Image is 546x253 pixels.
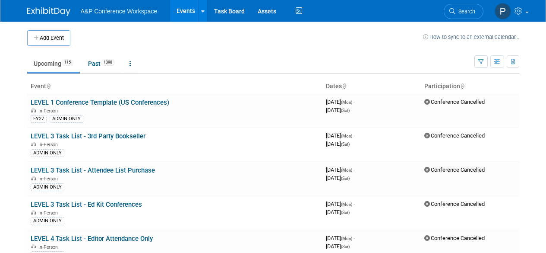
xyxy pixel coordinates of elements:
span: (Mon) [341,100,352,105]
span: In-Person [38,244,60,250]
div: ADMIN ONLY [50,115,83,123]
span: [DATE] [326,132,355,139]
span: [DATE] [326,99,355,105]
th: Event [27,79,322,94]
a: Sort by Event Name [46,83,50,90]
span: (Mon) [341,202,352,207]
a: LEVEL 1 Conference Template (US Conferences) [31,99,169,106]
img: In-Person Event [31,108,36,112]
span: A&P Conference Workspace [81,8,158,15]
span: - [353,201,355,207]
a: Sort by Participation Type [460,83,464,90]
span: Conference Cancelled [424,235,485,241]
span: 1398 [101,59,115,66]
a: Sort by Start Date [342,83,346,90]
span: In-Person [38,142,60,147]
span: In-Person [38,176,60,182]
span: Conference Cancelled [424,167,485,173]
div: FY27 [31,115,47,123]
span: (Sat) [341,108,350,113]
img: In-Person Event [31,210,36,215]
span: [DATE] [326,175,350,181]
span: Conference Cancelled [424,132,485,139]
span: In-Person [38,108,60,114]
span: In-Person [38,210,60,216]
a: LEVEL 3 Task List - 3rd Party Bookseller [31,132,145,140]
span: [DATE] [326,235,355,241]
a: Past1398 [82,55,121,72]
span: [DATE] [326,209,350,215]
img: ExhibitDay [27,7,70,16]
a: How to sync to an external calendar... [423,34,519,40]
a: LEVEL 3 Task List - Attendee List Purchase [31,167,155,174]
span: [DATE] [326,141,350,147]
th: Participation [421,79,519,94]
span: [DATE] [326,167,355,173]
th: Dates [322,79,421,94]
a: Search [444,4,483,19]
div: ADMIN ONLY [31,183,64,191]
span: (Mon) [341,236,352,241]
a: Upcoming115 [27,55,80,72]
span: Search [455,8,475,15]
span: (Sat) [341,210,350,215]
button: Add Event [27,30,70,46]
span: (Sat) [341,244,350,249]
div: ADMIN ONLY [31,149,64,157]
span: Conference Cancelled [424,201,485,207]
span: (Mon) [341,134,352,138]
img: In-Person Event [31,142,36,146]
span: [DATE] [326,243,350,250]
span: - [353,235,355,241]
span: Conference Cancelled [424,99,485,105]
span: - [353,99,355,105]
span: (Sat) [341,176,350,181]
a: LEVEL 3 Task List - Ed Kit Conferences [31,201,142,208]
img: In-Person Event [31,176,36,180]
span: - [353,167,355,173]
span: - [353,132,355,139]
span: (Mon) [341,168,352,173]
img: Paige Papandrea [495,3,511,19]
span: 115 [62,59,73,66]
span: (Sat) [341,142,350,147]
span: [DATE] [326,201,355,207]
a: LEVEL 4 Task List - Editor Attendance Only [31,235,153,243]
span: [DATE] [326,107,350,113]
div: ADMIN ONLY [31,217,64,225]
img: In-Person Event [31,244,36,249]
